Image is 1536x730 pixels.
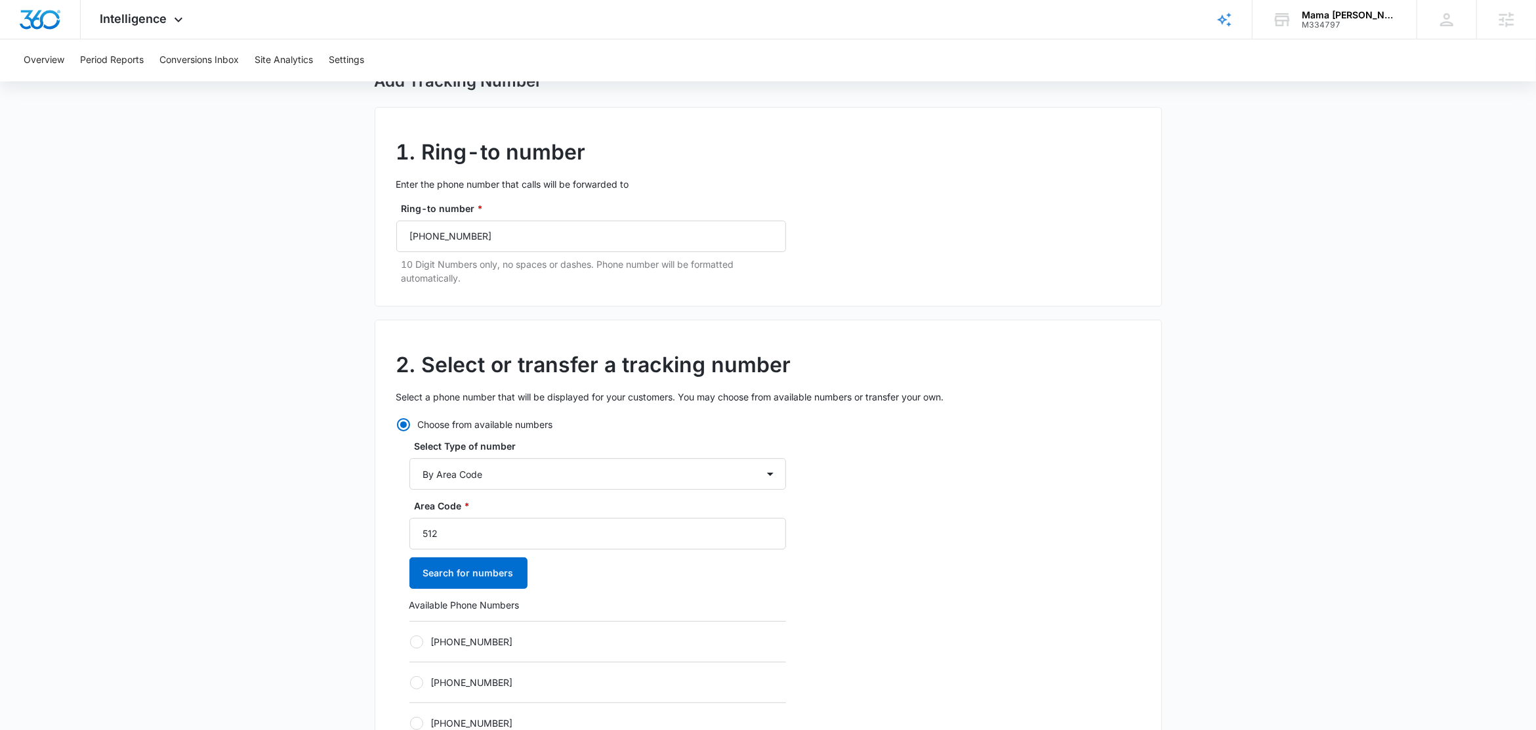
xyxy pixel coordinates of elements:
input: (123) 456-7890 [396,221,786,252]
label: [PHONE_NUMBER] [409,635,786,649]
div: account id [1302,20,1398,30]
p: Enter the phone number that calls will be forwarded to [396,177,1140,191]
label: [PHONE_NUMBER] [409,676,786,689]
h1: Add Tracking Number [375,72,543,91]
p: 10 Digit Numbers only, no spaces or dashes. Phone number will be formatted automatically. [402,257,786,285]
label: [PHONE_NUMBER] [409,716,786,730]
p: Select a phone number that will be displayed for your customers. You may choose from available nu... [396,390,1140,404]
label: Ring-to number [402,202,791,215]
button: Site Analytics [255,39,313,81]
h2: 1. Ring-to number [396,137,1140,168]
div: account name [1302,10,1398,20]
label: Select Type of number [415,439,791,453]
button: Overview [24,39,64,81]
button: Period Reports [80,39,144,81]
label: Choose from available numbers [396,418,786,431]
p: Available Phone Numbers [409,598,786,612]
button: Settings [329,39,364,81]
span: Intelligence [100,12,167,26]
button: Search for numbers [409,557,528,589]
h2: 2. Select or transfer a tracking number [396,349,1140,381]
label: Area Code [415,499,791,513]
button: Conversions Inbox [159,39,239,81]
